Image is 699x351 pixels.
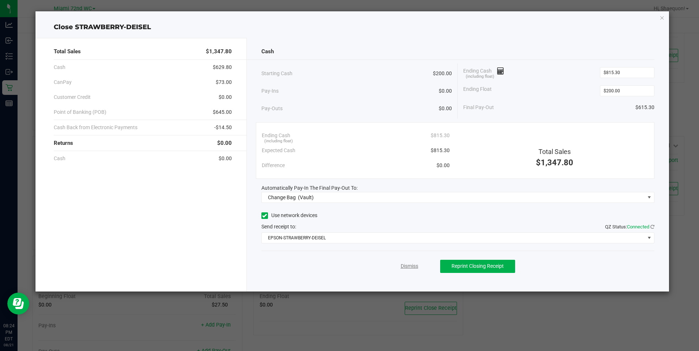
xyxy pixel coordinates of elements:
[440,260,515,273] button: Reprint Closing Receipt
[214,124,232,131] span: -$14.50
[401,262,418,270] a: Dismiss
[54,108,106,116] span: Point of Banking (POB)
[261,224,296,229] span: Send receipt to:
[451,263,504,269] span: Reprint Closing Receipt
[213,108,232,116] span: $645.00
[54,155,65,162] span: Cash
[439,87,452,95] span: $0.00
[463,104,494,111] span: Final Pay-Out
[627,224,649,229] span: Connected
[54,135,231,151] div: Returns
[466,74,494,80] span: (including float)
[262,147,295,154] span: Expected Cash
[261,105,283,112] span: Pay-Outs
[7,293,29,315] iframe: Resource center
[261,70,292,77] span: Starting Cash
[261,185,358,191] span: Automatically Pay-In The Final Pay-Out To:
[539,148,571,155] span: Total Sales
[54,93,91,101] span: Customer Credit
[439,105,452,112] span: $0.00
[261,47,274,56] span: Cash
[216,78,232,86] span: $73.00
[536,158,573,167] span: $1,347.80
[213,63,232,71] span: $629.80
[433,70,452,77] span: $200.00
[206,47,232,56] span: $1,347.80
[54,63,65,71] span: Cash
[262,162,285,169] span: Difference
[298,194,314,200] span: (Vault)
[262,233,645,243] span: EPSON-STRAWBERRY-DEISEL
[463,85,492,96] span: Ending Float
[431,147,450,154] span: $815.30
[605,224,654,229] span: QZ Status:
[261,87,279,95] span: Pay-Ins
[262,132,290,139] span: Ending Cash
[217,139,232,147] span: $0.00
[54,124,137,131] span: Cash Back from Electronic Payments
[431,132,450,139] span: $815.30
[463,67,504,78] span: Ending Cash
[437,162,450,169] span: $0.00
[635,104,654,111] span: $615.30
[35,22,669,32] div: Close STRAWBERRY-DEISEL
[219,93,232,101] span: $0.00
[261,212,317,219] label: Use network devices
[54,47,81,56] span: Total Sales
[219,155,232,162] span: $0.00
[264,138,293,144] span: (including float)
[268,194,296,200] span: Change Bag
[54,78,72,86] span: CanPay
